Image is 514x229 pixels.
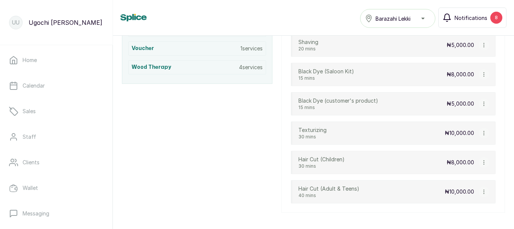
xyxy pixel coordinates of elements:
[6,126,106,147] a: Staff
[298,46,318,52] p: 20 mins
[23,108,36,115] p: Sales
[445,129,474,137] p: ₦10,000.00
[447,71,474,78] p: ₦8,000.00
[376,15,411,23] span: Barazahi Lekki
[298,38,318,46] p: Shaving
[298,105,378,111] p: 15 mins
[240,45,263,52] p: 1 services
[298,68,354,81] div: Black Dye (Saloon Kit)15 mins
[298,134,327,140] p: 30 mins
[298,185,359,199] div: Hair Cut (Adult & Teens)40 mins
[6,177,106,199] a: Wallet
[6,75,106,96] a: Calendar
[447,100,474,108] p: ₦5,000.00
[6,50,106,71] a: Home
[23,210,49,217] p: Messaging
[239,64,263,71] p: 4 services
[360,9,435,28] button: Barazahi Lekki
[445,188,474,196] p: ₦10,000.00
[132,64,171,71] h3: Wood Therapy
[12,19,20,26] p: UU
[132,45,154,52] h3: Voucher
[23,56,37,64] p: Home
[298,163,345,169] p: 30 mins
[438,8,506,28] button: Notifications8
[23,159,40,166] p: Clients
[447,159,474,166] p: ₦8,000.00
[298,126,327,134] p: Texturizing
[298,156,345,169] div: Hair Cut (Children)30 mins
[6,203,106,224] a: Messaging
[490,12,502,24] div: 8
[298,193,359,199] p: 40 mins
[298,126,327,140] div: Texturizing30 mins
[298,97,378,111] div: Black Dye (customer's product)15 mins
[6,152,106,173] a: Clients
[298,38,318,52] div: Shaving20 mins
[298,68,354,75] p: Black Dye (Saloon Kit)
[298,156,345,163] p: Hair Cut (Children)
[23,184,38,192] p: Wallet
[298,97,378,105] p: Black Dye (customer's product)
[29,18,102,27] p: Ugochi [PERSON_NAME]
[6,101,106,122] a: Sales
[447,41,474,49] p: ₦5,000.00
[298,185,359,193] p: Hair Cut (Adult & Teens)
[23,82,45,89] p: Calendar
[23,133,36,141] p: Staff
[455,14,487,22] span: Notifications
[298,75,354,81] p: 15 mins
